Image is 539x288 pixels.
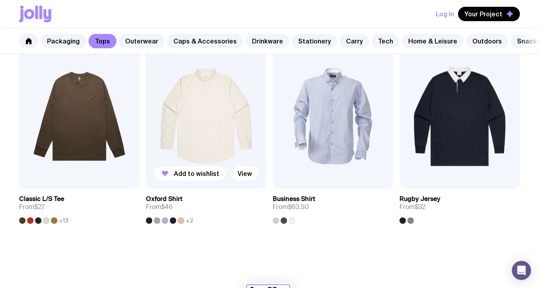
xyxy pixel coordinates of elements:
a: Oxford ShirtFrom$46+2 [146,189,266,224]
button: Log In [436,7,454,21]
a: Business ShirtFrom$63.50 [273,189,393,224]
a: Stationery [292,34,337,48]
span: From [399,203,425,211]
a: Home & Leisure [402,34,464,48]
a: Rugby JerseyFrom$32 [399,189,520,224]
a: Outdoors [466,34,508,48]
a: Carry [340,34,369,48]
h3: Rugby Jersey [399,195,441,203]
span: $27 [34,203,45,211]
button: Add to wishlist [154,166,226,181]
a: Tops [89,34,116,48]
span: $32 [415,203,425,211]
span: $63.50 [288,203,309,211]
h3: Oxford Shirt [146,195,183,203]
a: Tech [372,34,399,48]
span: From [273,203,309,211]
a: Drinkware [246,34,289,48]
h3: Business Shirt [273,195,315,203]
span: $46 [161,203,173,211]
span: From [19,203,45,211]
span: +2 [186,217,193,224]
span: Add to wishlist [174,170,219,178]
span: Your Project [464,10,502,18]
a: Outerwear [119,34,165,48]
a: View [231,166,258,181]
div: Open Intercom Messenger [512,261,531,280]
a: Caps & Accessories [167,34,243,48]
a: Classic L/S TeeFrom$27+13 [19,189,140,224]
button: Your Project [458,7,520,21]
span: +13 [59,217,69,224]
a: Packaging [41,34,86,48]
span: From [146,203,173,211]
h3: Classic L/S Tee [19,195,64,203]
